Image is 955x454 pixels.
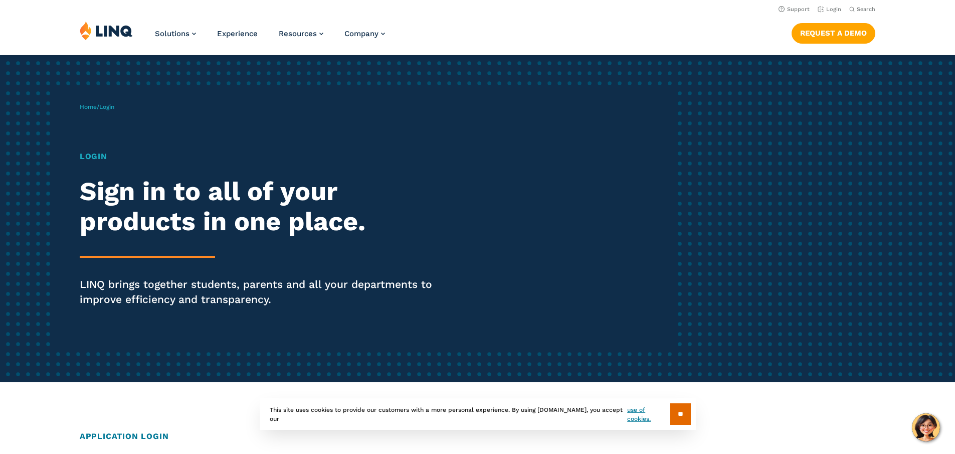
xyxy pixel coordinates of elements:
[857,6,875,13] span: Search
[344,29,378,38] span: Company
[80,103,97,110] a: Home
[792,23,875,43] a: Request a Demo
[912,413,940,441] button: Hello, have a question? Let’s chat.
[344,29,385,38] a: Company
[792,21,875,43] nav: Button Navigation
[260,398,696,430] div: This site uses cookies to provide our customers with a more personal experience. By using [DOMAIN...
[80,277,448,307] p: LINQ brings together students, parents and all your departments to improve efficiency and transpa...
[818,6,841,13] a: Login
[849,6,875,13] button: Open Search Bar
[279,29,317,38] span: Resources
[155,29,196,38] a: Solutions
[279,29,323,38] a: Resources
[217,29,258,38] a: Experience
[80,150,448,163] h1: Login
[627,405,670,423] a: use of cookies.
[80,21,133,40] img: LINQ | K‑12 Software
[155,29,189,38] span: Solutions
[155,21,385,54] nav: Primary Navigation
[779,6,810,13] a: Support
[99,103,114,110] span: Login
[80,103,114,110] span: /
[80,177,448,237] h2: Sign in to all of your products in one place.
